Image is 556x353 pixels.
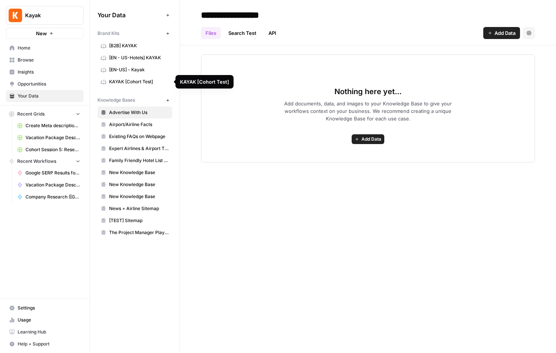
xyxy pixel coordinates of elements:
[18,317,80,323] span: Usage
[264,27,281,39] a: API
[483,27,520,39] button: Add Data
[109,205,169,212] span: News + Airline Sitemap
[109,66,169,73] span: [EN-US] - Kayak
[6,338,84,350] button: Help + Support
[18,341,80,347] span: Help + Support
[25,170,80,176] span: Google SERP Results for brand terms - KAYAK
[6,326,84,338] a: Learning Hub
[6,156,84,167] button: Recent Workflows
[97,155,172,167] a: Family Friendly Hotel List Features
[224,27,261,39] a: Search Test
[109,217,169,224] span: [TEST] Sitemap
[109,145,169,152] span: Expert Airlines & Airport Tips
[6,66,84,78] a: Insights
[6,302,84,314] a: Settings
[18,329,80,335] span: Learning Hub
[14,120,84,132] a: Create Meta description ([PERSON_NAME]) Grid
[97,76,172,88] a: KAYAK [Cohort Test]
[180,78,229,86] div: KAYAK [Cohort Test]
[18,305,80,311] span: Settings
[97,40,172,52] a: [B2B] KAYAK
[14,191,84,203] a: Company Research ([GEOGRAPHIC_DATA])
[495,29,516,37] span: Add Data
[18,69,80,75] span: Insights
[14,167,84,179] a: Google SERP Results for brand terms - KAYAK
[6,108,84,120] button: Recent Grids
[109,109,169,116] span: Advertise With Us
[6,42,84,54] a: Home
[97,107,172,119] a: Advertise With Us
[6,90,84,102] a: Your Data
[14,179,84,191] a: Vacation Package Description Generator ([PERSON_NAME])
[25,134,80,141] span: Vacation Package Description Generator (Oliana) Grid (1)
[18,81,80,87] span: Opportunities
[109,54,169,61] span: [EN - US-Hotels] KAYAK
[361,136,381,143] span: Add Data
[25,194,80,200] span: Company Research ([GEOGRAPHIC_DATA])
[18,57,80,63] span: Browse
[14,144,84,156] a: Cohort Session 5: Research ([GEOGRAPHIC_DATA])
[17,158,56,165] span: Recent Workflows
[36,30,47,37] span: New
[97,203,172,215] a: News + Airline Sitemap
[9,9,22,22] img: Kayak Logo
[25,146,80,153] span: Cohort Session 5: Research ([GEOGRAPHIC_DATA])
[109,169,169,176] span: New Knowledge Base
[18,93,80,99] span: Your Data
[201,27,221,39] a: Files
[6,314,84,326] a: Usage
[14,132,84,144] a: Vacation Package Description Generator (Oliana) Grid (1)
[109,157,169,164] span: Family Friendly Hotel List Features
[352,134,384,144] button: Add Data
[272,100,464,122] span: Add documents, data, and images to your Knowledge Base to give your workflows context on your bus...
[97,191,172,203] a: New Knowledge Base
[6,28,84,39] button: New
[17,111,45,117] span: Recent Grids
[97,30,119,37] span: Brand Kits
[97,52,172,64] a: [EN - US-Hotels] KAYAK
[6,6,84,25] button: Workspace: Kayak
[109,78,169,85] span: KAYAK [Cohort Test]
[109,42,169,49] span: [B2B] KAYAK
[97,143,172,155] a: Expert Airlines & Airport Tips
[109,193,169,200] span: New Knowledge Base
[97,131,172,143] a: Existing FAQs on Webpage
[25,182,80,188] span: Vacation Package Description Generator ([PERSON_NAME])
[25,122,80,129] span: Create Meta description ([PERSON_NAME]) Grid
[97,119,172,131] a: Airport/Airline Facts
[109,121,169,128] span: Airport/Airline Facts
[97,64,172,76] a: [EN-US] - Kayak
[6,54,84,66] a: Browse
[97,227,172,239] a: The Project Manager Playbook
[25,12,70,19] span: Kayak
[97,11,163,20] span: Your Data
[109,133,169,140] span: Existing FAQs on Webpage
[109,229,169,236] span: The Project Manager Playbook
[97,215,172,227] a: [TEST] Sitemap
[97,97,135,104] span: Knowledge Bases
[6,78,84,90] a: Opportunities
[97,179,172,191] a: New Knowledge Base
[97,167,172,179] a: New Knowledge Base
[109,181,169,188] span: New Knowledge Base
[18,45,80,51] span: Home
[334,86,402,97] span: Nothing here yet...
